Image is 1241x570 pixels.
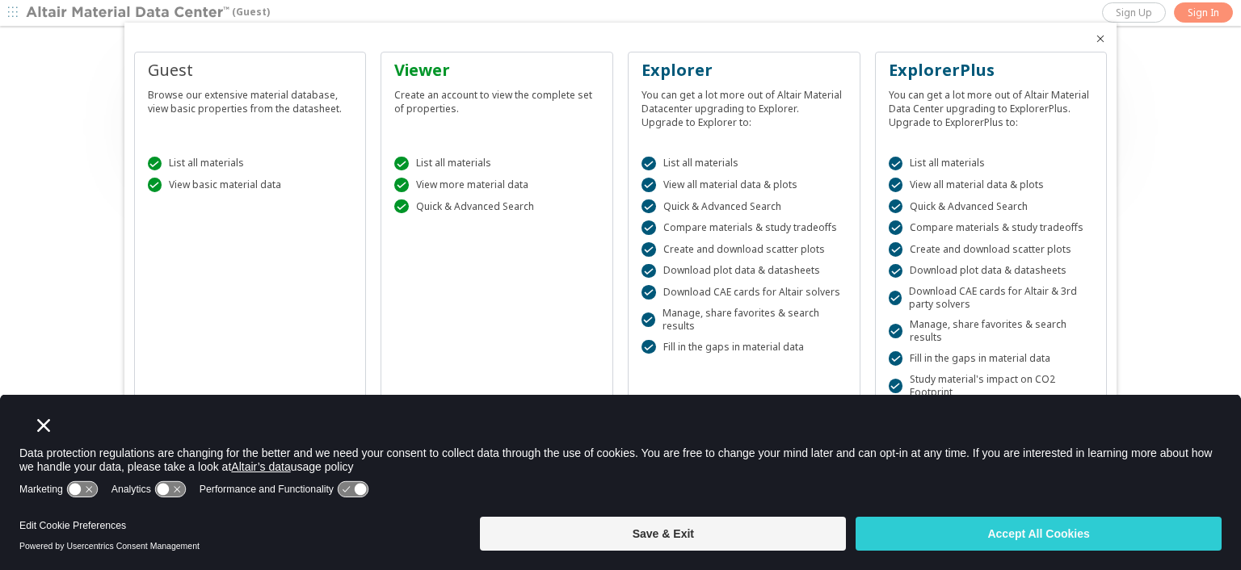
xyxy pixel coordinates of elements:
[889,264,1094,279] div: Download plot data & datasheets
[642,178,847,192] div: View all material data & plots
[642,220,656,235] div: 
[889,351,903,366] div: 
[889,373,1094,399] div: Study material's impact on CO2 Footprint
[148,59,353,82] div: Guest
[889,157,1094,171] div: List all materials
[642,264,847,279] div: Download plot data & datasheets
[642,82,847,129] div: You can get a lot more out of Altair Material Datacenter upgrading to Explorer. Upgrade to Explor...
[889,199,903,214] div: 
[394,157,409,171] div: 
[642,264,656,279] div: 
[642,312,655,327] div: 
[889,59,1094,82] div: ExplorerPlus
[889,351,1094,366] div: Fill in the gaps in material data
[642,199,656,214] div: 
[394,82,599,115] div: Create an account to view the complete set of properties.
[1094,32,1107,45] button: Close
[642,307,847,333] div: Manage, share favorites & search results
[642,157,656,171] div: 
[889,291,902,305] div: 
[889,220,903,235] div: 
[642,157,847,171] div: List all materials
[394,157,599,171] div: List all materials
[889,178,1094,192] div: View all material data & plots
[889,324,902,338] div: 
[642,178,656,192] div: 
[889,220,1094,235] div: Compare materials & study tradeoffs
[642,340,847,354] div: Fill in the gaps in material data
[642,340,656,354] div: 
[148,178,353,192] div: View basic material data
[394,199,599,214] div: Quick & Advanced Search
[889,242,1094,257] div: Create and download scatter plots
[394,178,409,192] div: 
[889,178,903,192] div: 
[148,157,162,171] div: 
[889,379,902,393] div: 
[642,285,847,300] div: Download CAE cards for Altair solvers
[889,285,1094,311] div: Download CAE cards for Altair & 3rd party solvers
[889,157,903,171] div: 
[394,59,599,82] div: Viewer
[889,264,903,279] div: 
[642,199,847,214] div: Quick & Advanced Search
[889,318,1094,344] div: Manage, share favorites & search results
[148,82,353,115] div: Browse our extensive material database, view basic properties from the datasheet.
[642,242,656,257] div: 
[889,82,1094,129] div: You can get a lot more out of Altair Material Data Center upgrading to ExplorerPlus. Upgrade to E...
[394,178,599,192] div: View more material data
[642,242,847,257] div: Create and download scatter plots
[148,178,162,192] div: 
[642,285,656,300] div: 
[889,199,1094,214] div: Quick & Advanced Search
[642,220,847,235] div: Compare materials & study tradeoffs
[394,199,409,214] div: 
[148,157,353,171] div: List all materials
[642,59,847,82] div: Explorer
[889,242,903,257] div: 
